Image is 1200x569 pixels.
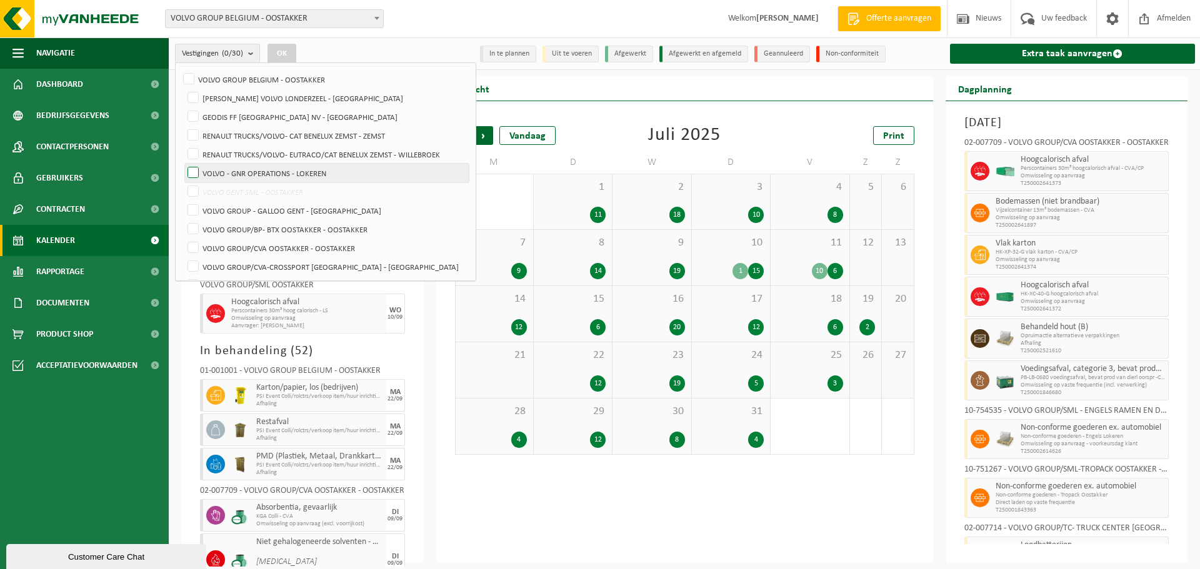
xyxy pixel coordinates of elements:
[200,342,405,360] h3: In behandeling ( )
[185,239,469,257] label: VOLVO GROUP/CVA OOSTAKKER - OOSTAKKER
[387,430,402,437] div: 22/09
[756,14,819,23] strong: [PERSON_NAME]
[1021,180,1166,187] span: T250002641373
[542,46,599,62] li: Uit te voeren
[480,46,536,62] li: In te plannen
[777,349,842,362] span: 25
[748,432,764,448] div: 4
[964,139,1169,151] div: 02-007709 - VOLVO GROUP/CVA OOSTAKKER - OOSTAKKER
[256,469,383,477] span: Afhaling
[231,455,250,473] img: IC-WB-0180-WD-11
[996,492,1166,499] span: Non-conforme goederen - Tropack Oostakker
[669,263,685,279] div: 19
[231,322,383,330] span: Aanvrager: [PERSON_NAME]
[827,263,843,279] div: 6
[387,314,402,320] div: 10/09
[996,239,1166,249] span: Vlak karton
[996,499,1166,507] span: Direct laden op vaste frequentie
[267,44,296,64] button: OK
[1021,332,1166,340] span: Opruimactie alternatieve verpakkingen
[996,222,1166,229] span: T250002641897
[462,292,527,306] span: 14
[856,181,875,194] span: 5
[387,396,402,402] div: 22/09
[200,367,405,379] div: 01-001001 - VOLVO GROUP BELGIUM - OOSTAKKER
[748,375,764,392] div: 5
[692,151,771,174] td: D
[888,349,907,362] span: 27
[185,276,469,295] label: VOLVO GROUP/CVA-JOOS EXPRESS - KUURNE
[771,151,849,174] td: V
[612,151,691,174] td: W
[462,349,527,362] span: 21
[222,49,243,57] count: (0/30)
[1021,389,1166,397] span: T250001846680
[534,151,612,174] td: D
[996,249,1166,256] span: HK-XP-32-G vlak karton - CVA/CP
[748,207,764,223] div: 10
[540,181,606,194] span: 1
[36,319,93,350] span: Product Shop
[462,405,527,418] span: 28
[474,126,493,145] span: Volgende
[648,126,721,145] div: Juli 2025
[888,292,907,306] span: 20
[256,435,383,442] span: Afhaling
[856,236,875,250] span: 12
[996,507,1166,514] span: T250001843363
[36,162,83,194] span: Gebruikers
[619,349,684,362] span: 23
[387,560,402,567] div: 09/09
[888,236,907,250] span: 13
[256,513,383,520] span: KGA Colli - CVA
[996,292,1014,302] img: HK-XC-40-GN-00
[256,462,383,469] span: PSI Event Colli/rolctrs/verkoop item/huur inrichting event
[36,256,84,287] span: Rapportage
[883,131,904,141] span: Print
[185,89,469,107] label: [PERSON_NAME] VOLVO LONDERZEEL - [GEOGRAPHIC_DATA]
[964,465,1169,478] div: 10-751267 - VOLVO GROUP/SML-TROPACK OOSTAKKER - OOSTAKKER
[950,44,1196,64] a: Extra taak aanvragen
[946,76,1024,101] h2: Dagplanning
[182,44,243,63] span: Vestigingen
[256,417,383,427] span: Restafval
[827,207,843,223] div: 8
[996,482,1166,492] span: Non-conforme goederen ex. automobiel
[1021,347,1166,355] span: T250002521610
[185,182,469,201] label: VOLVO GENT SML - OOSTAKKER
[256,557,317,567] i: [MEDICAL_DATA]
[175,44,260,62] button: Vestigingen(0/30)
[996,207,1166,214] span: Vijzelcontainer 13m³ bodemassen - CVA
[996,264,1166,271] span: T250002641374
[256,503,383,513] span: Absorbentia, gevaarlijk
[166,10,383,27] span: VOLVO GROUP BELGIUM - OOSTAKKER
[36,100,109,131] span: Bedrijfsgegevens
[1021,448,1166,455] span: T250002614626
[996,256,1166,264] span: Omwisseling op aanvraag
[1021,440,1166,448] span: Omwisseling op aanvraag - voorkeursdag klant
[698,181,764,194] span: 3
[540,405,606,418] span: 29
[590,432,606,448] div: 12
[698,405,764,418] span: 31
[873,126,914,145] a: Print
[499,126,556,145] div: Vandaag
[387,516,402,522] div: 09/09
[200,487,405,499] div: 02-007709 - VOLVO GROUP/CVA OOSTAKKER - OOSTAKKER
[1021,382,1166,389] span: Omwisseling op vaste frequentie (incl. verwerking)
[996,214,1166,222] span: Omwisseling op aanvraag
[964,524,1169,537] div: 02-007714 - VOLVO GROUP/TC- TRUCK CENTER [GEOGRAPHIC_DATA] - [GEOGRAPHIC_DATA]
[36,287,89,319] span: Documenten
[185,201,469,220] label: VOLVO GROUP - GALLOO GENT - [GEOGRAPHIC_DATA]
[698,292,764,306] span: 17
[540,292,606,306] span: 15
[964,114,1169,132] h3: [DATE]
[996,371,1014,390] img: PB-LB-0680-HPE-GN-01
[36,69,83,100] span: Dashboard
[827,319,843,335] div: 6
[1021,155,1166,165] span: Hoogcalorisch afval
[1021,172,1166,180] span: Omwisseling op aanvraag
[777,181,842,194] span: 4
[619,292,684,306] span: 16
[231,386,250,405] img: WB-0240-HPE-YW-01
